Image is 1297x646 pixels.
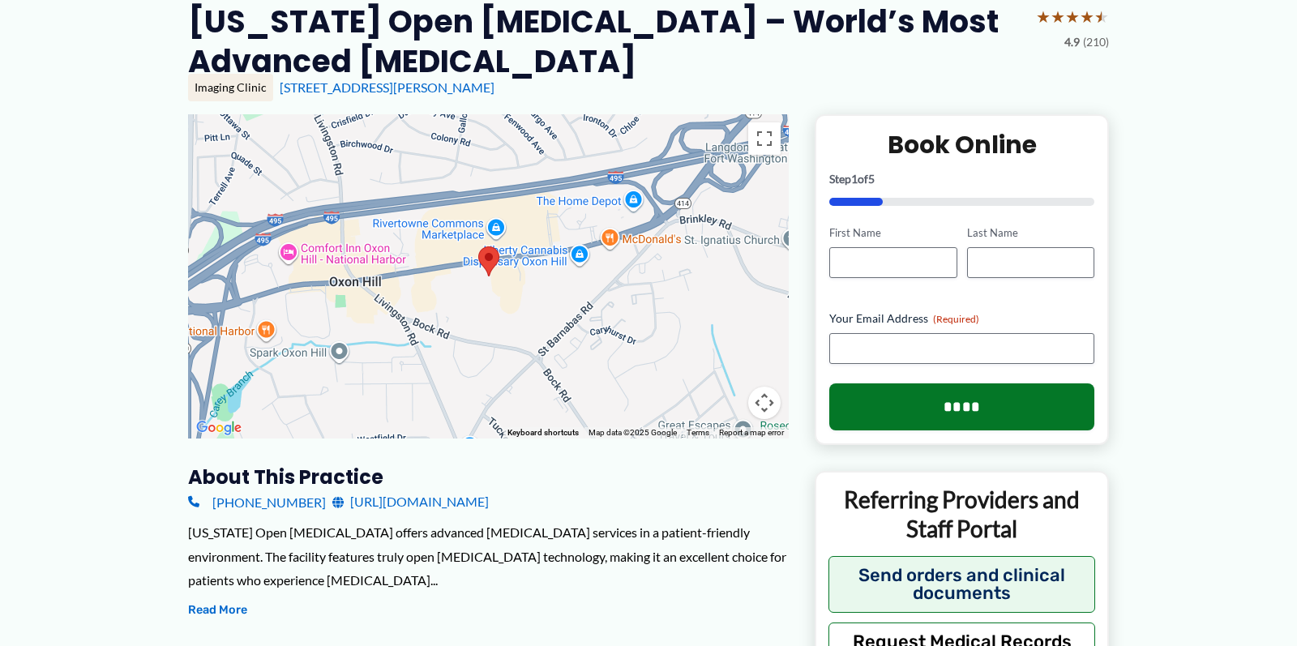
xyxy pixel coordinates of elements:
[719,428,784,437] a: Report a map error
[1083,32,1109,53] span: (210)
[933,313,979,325] span: (Required)
[829,310,1094,327] label: Your Email Address
[1036,2,1051,32] span: ★
[748,122,781,155] button: Toggle fullscreen view
[280,79,494,95] a: [STREET_ADDRESS][PERSON_NAME]
[829,173,1094,185] p: Step of
[507,427,579,439] button: Keyboard shortcuts
[1080,2,1094,32] span: ★
[188,464,789,490] h3: About this practice
[188,601,247,620] button: Read More
[188,490,326,514] a: [PHONE_NUMBER]
[192,417,246,439] a: Open this area in Google Maps (opens a new window)
[851,172,858,186] span: 1
[828,485,1095,544] p: Referring Providers and Staff Portal
[868,172,875,186] span: 5
[192,417,246,439] img: Google
[188,74,273,101] div: Imaging Clinic
[829,129,1094,160] h2: Book Online
[1065,2,1080,32] span: ★
[1094,2,1109,32] span: ★
[188,520,789,593] div: [US_STATE] Open [MEDICAL_DATA] offers advanced [MEDICAL_DATA] services in a patient-friendly envi...
[332,490,489,514] a: [URL][DOMAIN_NAME]
[967,225,1094,241] label: Last Name
[828,556,1095,613] button: Send orders and clinical documents
[1051,2,1065,32] span: ★
[589,428,677,437] span: Map data ©2025 Google
[829,225,957,241] label: First Name
[1064,32,1080,53] span: 4.9
[188,2,1023,82] h2: [US_STATE] Open [MEDICAL_DATA] – World’s Most Advanced [MEDICAL_DATA]
[748,387,781,419] button: Map camera controls
[687,428,709,437] a: Terms (opens in new tab)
